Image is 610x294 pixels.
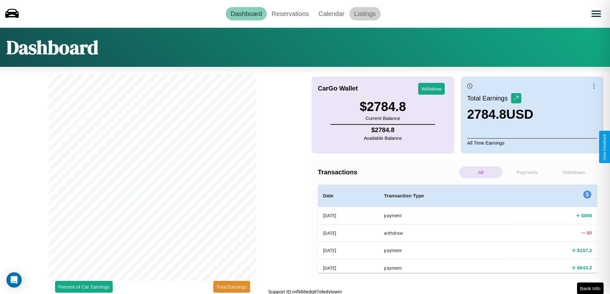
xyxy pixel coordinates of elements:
p: Total Earnings [467,92,511,104]
th: [DATE] [318,242,379,259]
h4: $ 2784.8 [364,126,402,134]
p: Current Balance [360,114,406,123]
a: Reservations [267,7,314,20]
p: Withdraws [552,166,596,178]
th: [DATE] [318,224,379,242]
h3: $ 2784.8 [360,99,406,114]
button: Withdraw [418,83,445,95]
h4: CarGo Wallet [318,85,358,92]
button: Total Earnings [213,281,250,293]
h4: $ 0 [587,229,592,236]
p: Payments [506,166,549,178]
th: payment [379,259,508,276]
button: Percent of Car Earnings [55,281,113,293]
p: All Time Earnings [467,138,597,147]
h4: $ 806 [581,212,592,219]
h4: $ 643.2 [577,264,592,271]
th: [DATE] [318,259,379,276]
th: [DATE] [318,207,379,225]
h1: Dashboard [6,34,98,60]
th: payment [379,207,508,225]
button: Open menu [587,5,605,23]
table: simple table [318,185,598,294]
a: Calendar [314,7,349,20]
h4: Date [323,192,374,200]
p: All [459,166,502,178]
h4: Transaction Type [384,192,503,200]
th: withdraw [379,224,508,242]
p: Available Balance [364,134,402,142]
a: Listings [349,7,381,20]
th: payment [379,242,508,259]
h4: Transactions [318,169,458,176]
div: Give Feedback [602,134,607,160]
h4: $ 157.2 [577,247,592,254]
div: Open Intercom Messenger [6,272,22,288]
h3: 2784.8 USD [467,107,533,122]
a: Dashboard [226,7,267,20]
